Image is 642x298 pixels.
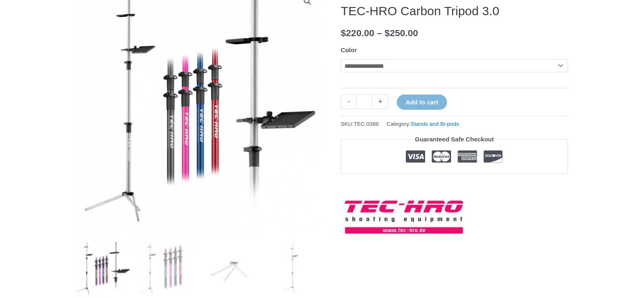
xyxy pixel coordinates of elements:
bdi: 220.00 [341,28,374,38]
legend: Guaranteed Safe Checkout [412,134,497,145]
span: SKU: [341,119,379,129]
a: + [372,95,388,109]
span: – [377,28,382,38]
img: TEC-HRO Carbon Tripod 3.0 - Image 4 [264,240,321,298]
img: TEC-HRO Carbon Tripod 3.0 [74,240,131,298]
button: Add to cart [397,95,447,110]
img: TEC-HRO Carbon Tripod 3.0 - Image 2 [137,240,195,298]
a: TEC-HRO Shooting Equipment [341,196,464,238]
a: - [341,95,356,109]
span: Category: [386,119,459,129]
input: Product quantity [356,95,372,109]
label: Color [341,46,357,53]
bdi: 250.00 [384,28,418,38]
span: $ [341,28,346,38]
img: TEC-HRO Carbon Tripod 3.0 - Image 3 [201,240,258,298]
iframe: Customer reviews powered by Trustpilot [341,180,568,190]
h1: TEC-HRO Carbon Tripod 3.0 [341,4,568,18]
span: TEC.0386 [354,121,379,127]
a: Stands and Bi-pods [411,121,459,127]
span: $ [384,28,390,38]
